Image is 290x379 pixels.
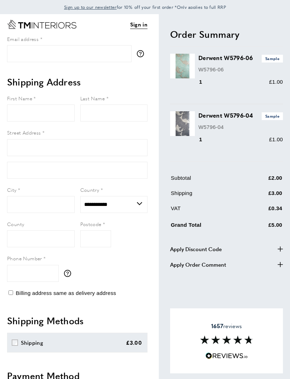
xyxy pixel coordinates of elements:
img: Derwent W5796-04 [170,111,195,136]
span: Apply Order Comment [170,260,226,269]
td: £5.00 [248,219,282,235]
input: Billing address same as delivery address [8,290,13,295]
h2: Shipping Address [7,76,147,88]
img: Reviews.io 5 stars [205,353,248,359]
span: Postcode [80,220,101,227]
h3: Derwent W5796-04 [198,111,283,120]
span: £1.00 [269,79,283,85]
div: 1 [198,135,212,144]
h2: Order Summary [170,28,283,41]
span: Email address [7,35,39,42]
span: Billing address same as delivery address [16,290,116,296]
td: Shipping [171,189,247,203]
span: First Name [7,95,32,102]
span: for 10% off your first order *Only applies to full RRP [64,4,226,10]
strong: 1657 [211,322,223,330]
a: Go to Home page [7,20,76,29]
span: Country [80,186,99,193]
a: Sign in [130,20,147,29]
h3: Derwent W5796-06 [198,54,283,62]
span: Phone Number [7,255,42,262]
span: Apply Discount Code [170,245,222,253]
button: More information [64,270,75,277]
button: More information [137,50,147,57]
span: Sample [262,112,283,120]
p: W5796-06 [198,65,283,74]
span: Last Name [80,95,105,102]
td: £3.00 [248,189,282,203]
td: £0.34 [248,204,282,218]
div: £3.00 [126,338,142,347]
img: Derwent W5796-06 [170,54,195,78]
span: City [7,186,17,193]
p: W5796-04 [198,123,283,131]
img: Reviews section [200,336,253,344]
span: County [7,220,24,227]
span: Sample [262,55,283,62]
span: £1.00 [269,136,283,142]
span: reviews [211,322,242,330]
a: Sign up to our newsletter [64,4,117,11]
span: Street Address [7,129,41,136]
div: 1 [198,78,212,86]
td: VAT [171,204,247,218]
td: Grand Total [171,219,247,235]
span: Sign up to our newsletter [64,4,117,10]
td: £2.00 [248,174,282,188]
div: Shipping [21,338,43,347]
td: Subtotal [171,174,247,188]
h2: Shipping Methods [7,314,147,327]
